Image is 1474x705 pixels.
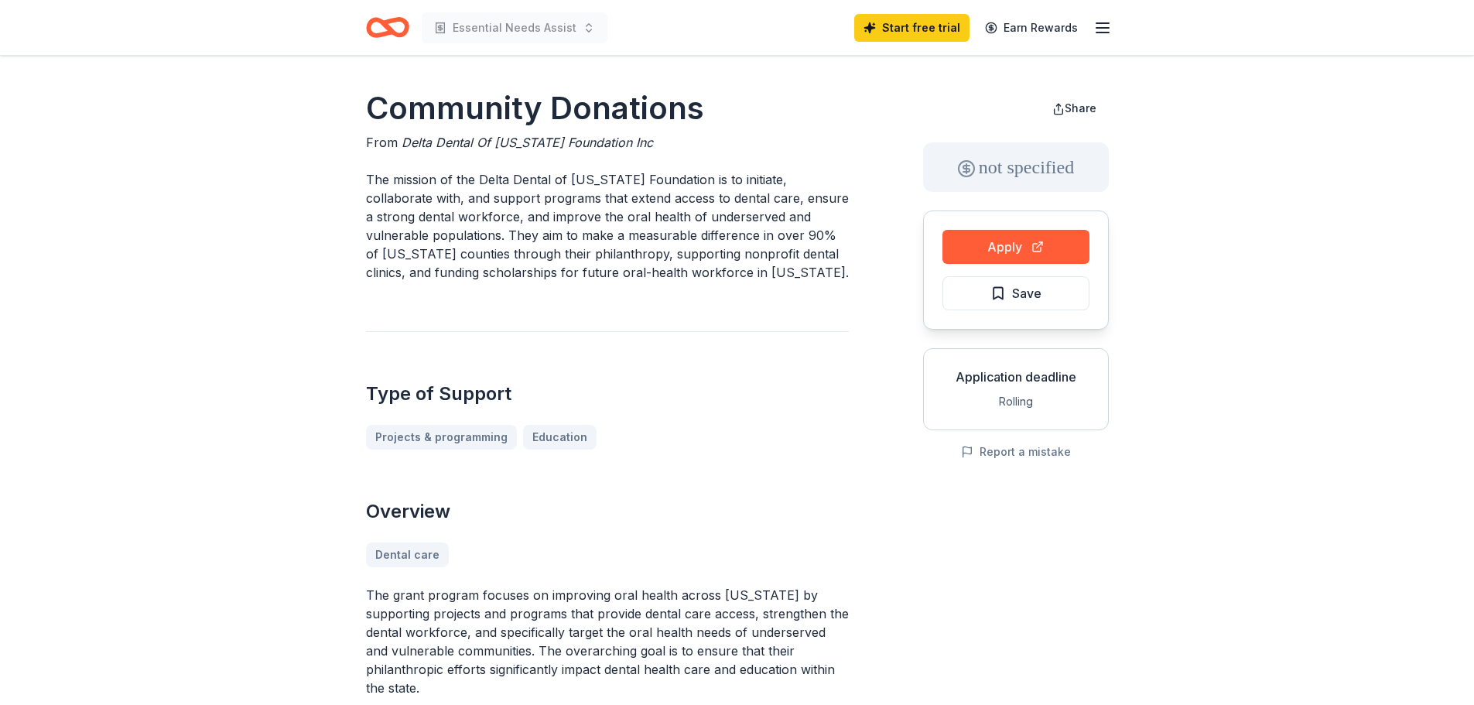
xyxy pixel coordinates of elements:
h2: Type of Support [366,382,849,406]
p: The grant program focuses on improving oral health across [US_STATE] by supporting projects and p... [366,586,849,697]
a: Earn Rewards [976,14,1087,42]
p: The mission of the Delta Dental of [US_STATE] Foundation is to initiate, collaborate with, and su... [366,170,849,282]
a: Education [523,425,597,450]
button: Share [1040,93,1109,124]
div: From [366,133,849,152]
div: Rolling [936,392,1096,411]
div: not specified [923,142,1109,192]
button: Apply [942,230,1089,264]
span: Essential Needs Assist [453,19,576,37]
h2: Overview [366,499,849,524]
button: Save [942,276,1089,310]
span: Delta Dental Of [US_STATE] Foundation Inc [402,135,653,150]
a: Start free trial [854,14,970,42]
a: Home [366,9,409,46]
span: Share [1065,101,1096,115]
h1: Community Donations [366,87,849,130]
a: Projects & programming [366,425,517,450]
span: Save [1012,283,1041,303]
button: Report a mistake [961,443,1071,461]
div: Application deadline [936,368,1096,386]
button: Essential Needs Assist [422,12,607,43]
